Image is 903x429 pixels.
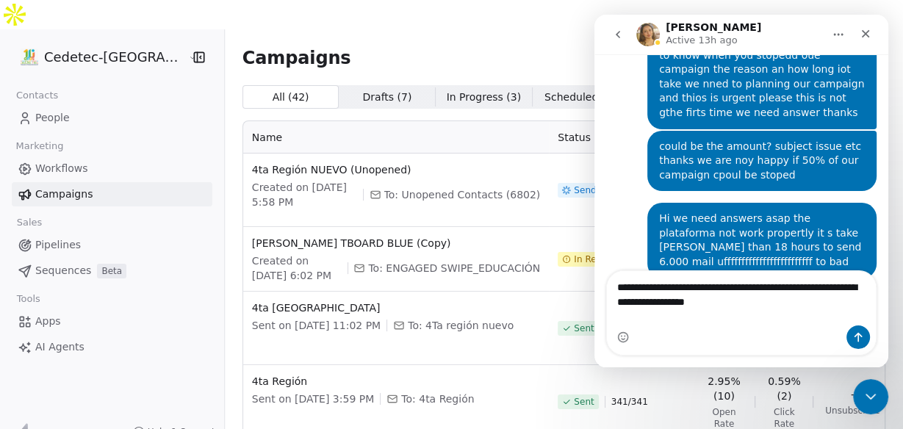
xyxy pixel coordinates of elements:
span: In Progress ( 3 ) [447,90,522,105]
span: Campaigns [35,187,93,202]
span: 4ta [GEOGRAPHIC_DATA] [252,300,540,315]
span: 4ta Región NUEVO (Unopened) [252,162,540,177]
span: 4ta Región [252,374,540,389]
span: Sequences [35,263,91,278]
span: Pipelines [35,237,81,253]
span: People [35,110,70,126]
span: Created on [DATE] 5:58 PM [252,180,357,209]
a: AI Agents [12,335,212,359]
span: Sent [574,322,594,334]
a: Pipelines [12,233,212,257]
span: Marketing [10,135,70,157]
span: Sales [10,212,48,234]
span: Campaigns [242,47,351,68]
span: Apps [35,314,61,329]
button: Cedetec-[GEOGRAPHIC_DATA] [18,45,177,70]
span: To: ENGAGED SWIPE_EDUCACIÓN [368,261,540,275]
span: In Review [574,253,616,265]
span: Sending [574,184,610,196]
span: To: Unopened Contacts (6802) [384,187,541,202]
iframe: Intercom live chat [853,379,888,414]
a: Campaigns [12,182,212,206]
img: IMAGEN%2010%20A%C3%83%C2%91OS.png [21,48,38,66]
span: Unsubscribe [825,405,879,417]
span: Beta [97,264,126,278]
a: People [12,106,212,130]
a: Apps [12,309,212,334]
span: Created on [DATE] 6:02 PM [252,253,342,283]
span: Contacts [10,84,65,107]
th: Status [549,121,696,154]
th: Name [243,121,549,154]
span: To: 4ta Región [401,392,474,406]
span: Sent on [DATE] 3:59 PM [252,392,374,406]
span: Tools [10,288,46,310]
span: Scheduled ( 0 ) [544,90,616,105]
span: Cedetec-[GEOGRAPHIC_DATA] [44,48,184,67]
span: Drafts ( 7 ) [362,90,411,105]
a: Workflows [12,156,212,181]
span: AI Agents [35,339,84,355]
span: Workflows [35,161,88,176]
iframe: Intercom live chat [594,15,888,367]
a: SequencesBeta [12,259,212,283]
span: - [851,387,855,402]
span: Sent [574,396,594,408]
span: To: 4Ta región nuevo [408,318,514,333]
span: [PERSON_NAME] TBOARD BLUE (Copy) [252,236,540,250]
span: Sent on [DATE] 11:02 PM [252,318,381,333]
span: 2.95% (10) [705,374,743,403]
span: 0.59% (2) [767,374,801,403]
span: 341 / 341 [611,396,648,408]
